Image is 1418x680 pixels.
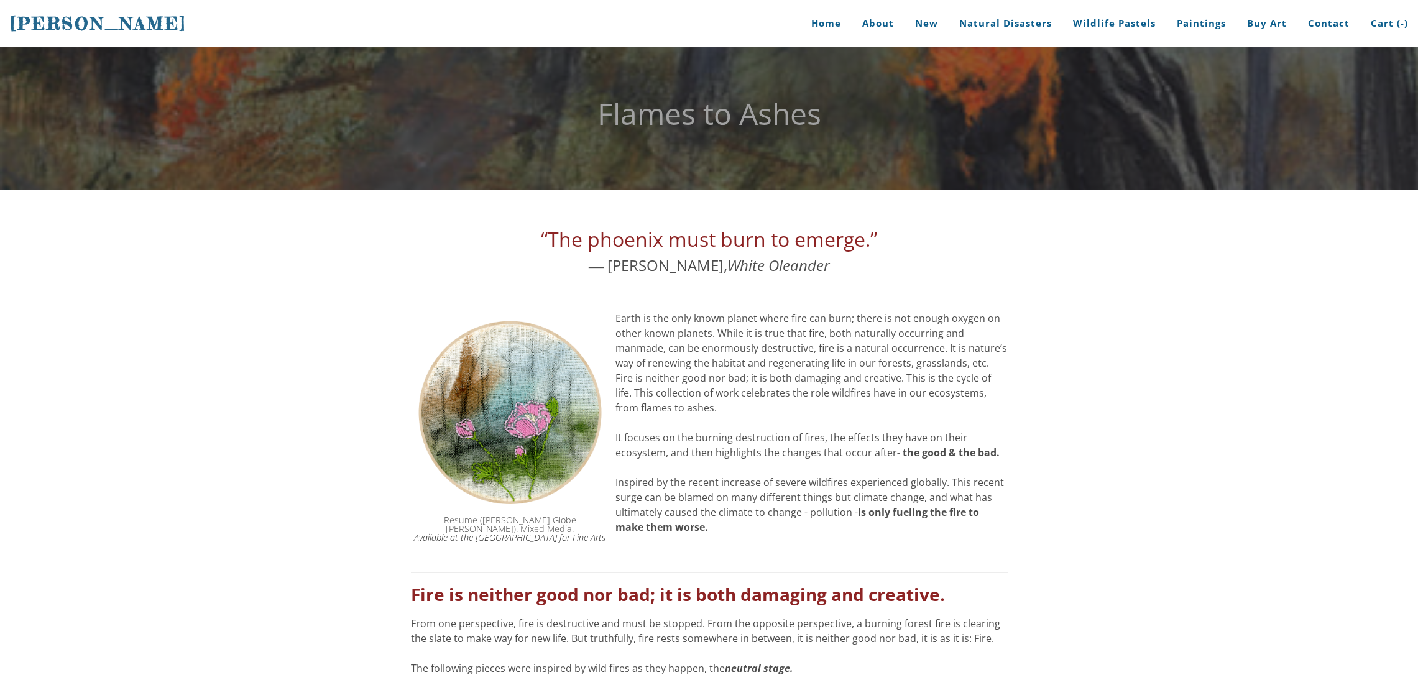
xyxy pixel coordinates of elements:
[541,226,877,252] font: “The phoenix must burn to emerge.”
[10,13,186,34] span: [PERSON_NAME]
[411,311,609,514] img: wildflower wildfire
[414,531,605,543] a: Available at the [GEOGRAPHIC_DATA] for Fine Arts
[615,311,1008,535] div: Earth is the only known planet where fire can burn; there is not enough oxygen on other known pla...
[897,446,1000,459] strong: - the good & the bad.
[541,231,877,275] font: ― [PERSON_NAME],
[597,93,821,134] font: Flames to Ashes
[10,12,186,35] a: [PERSON_NAME]
[615,505,979,534] strong: is only fueling the fire to make them worse.
[727,255,829,275] font: White Oleander
[1401,17,1404,29] span: -
[411,516,609,543] div: Resume ([PERSON_NAME] Globe [PERSON_NAME]). Mixed Media.
[411,616,1008,676] div: From one perspective, fire is destructive and must be stopped. From the opposite perspective, a b...
[411,582,945,606] font: Fire is neither good nor bad; it is both damaging and creative.
[725,661,793,675] strong: neutral stage.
